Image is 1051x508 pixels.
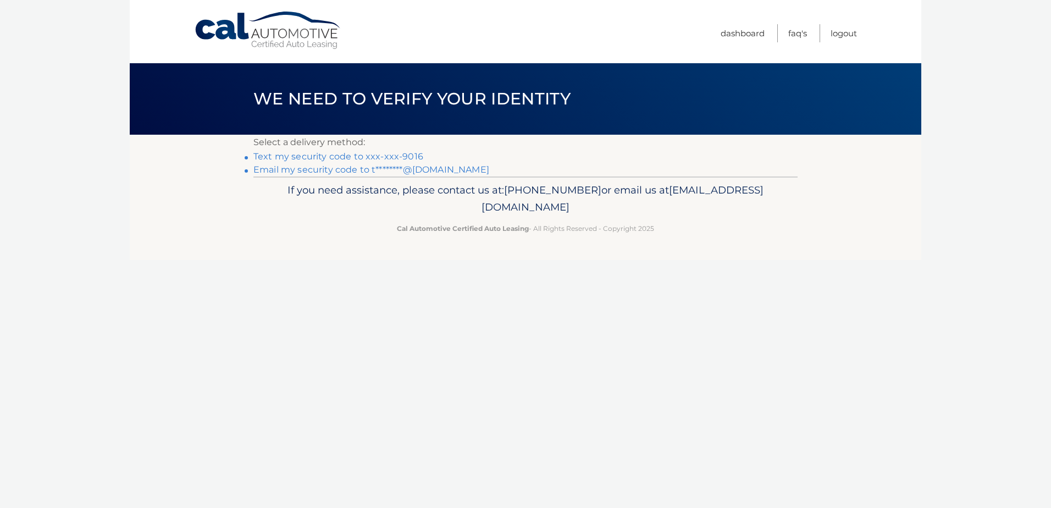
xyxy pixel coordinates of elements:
p: Select a delivery method: [253,135,798,150]
span: We need to verify your identity [253,89,571,109]
a: FAQ's [788,24,807,42]
a: Logout [831,24,857,42]
a: Cal Automotive [194,11,342,50]
a: Text my security code to xxx-xxx-9016 [253,151,423,162]
a: Dashboard [721,24,765,42]
p: - All Rights Reserved - Copyright 2025 [261,223,790,234]
span: [PHONE_NUMBER] [504,184,601,196]
a: Email my security code to t********@[DOMAIN_NAME] [253,164,489,175]
p: If you need assistance, please contact us at: or email us at [261,181,790,217]
strong: Cal Automotive Certified Auto Leasing [397,224,529,233]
